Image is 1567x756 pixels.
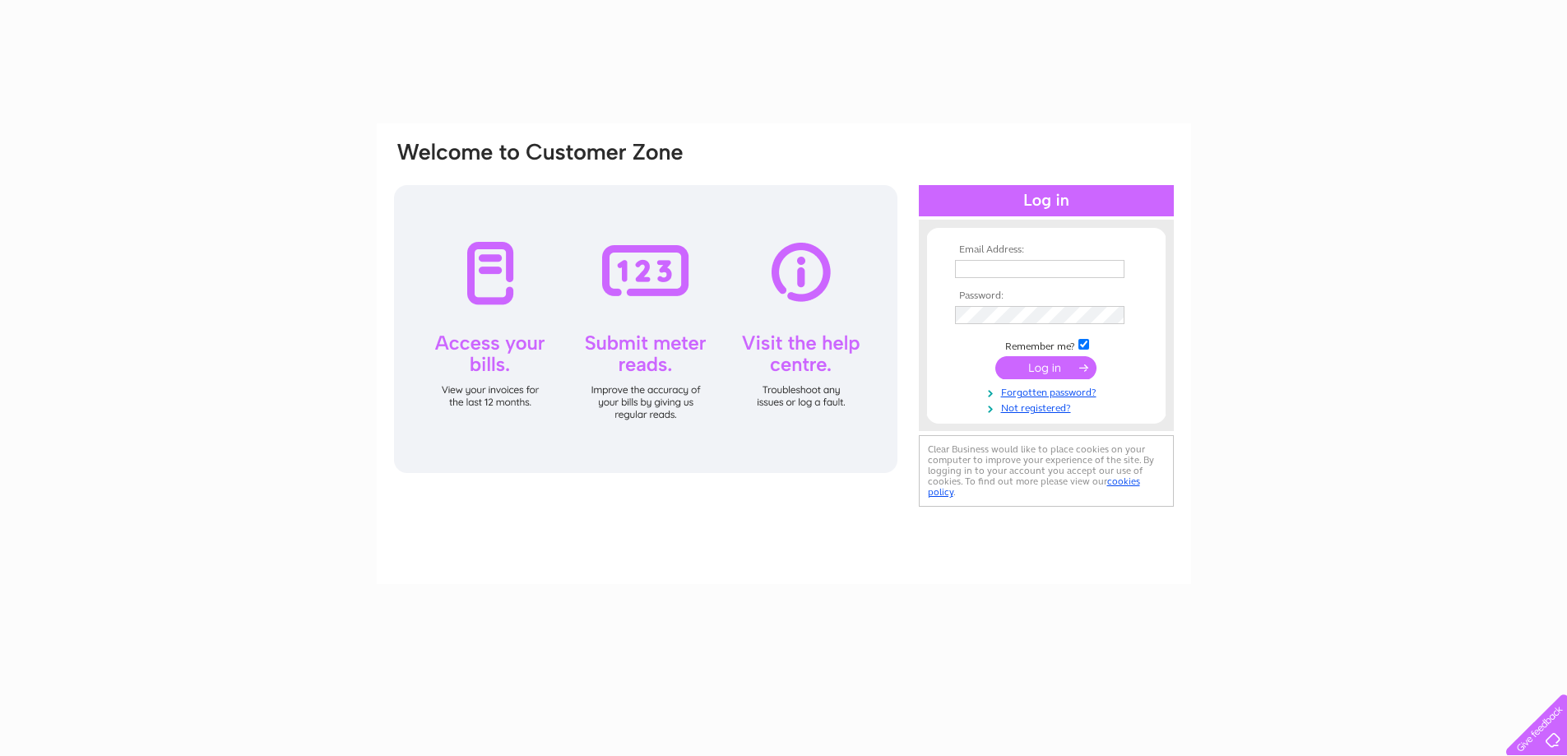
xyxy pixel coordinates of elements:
[951,290,1142,302] th: Password:
[955,383,1142,399] a: Forgotten password?
[955,399,1142,415] a: Not registered?
[995,356,1096,379] input: Submit
[951,336,1142,353] td: Remember me?
[919,435,1174,507] div: Clear Business would like to place cookies on your computer to improve your experience of the sit...
[928,475,1140,498] a: cookies policy
[951,244,1142,256] th: Email Address:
